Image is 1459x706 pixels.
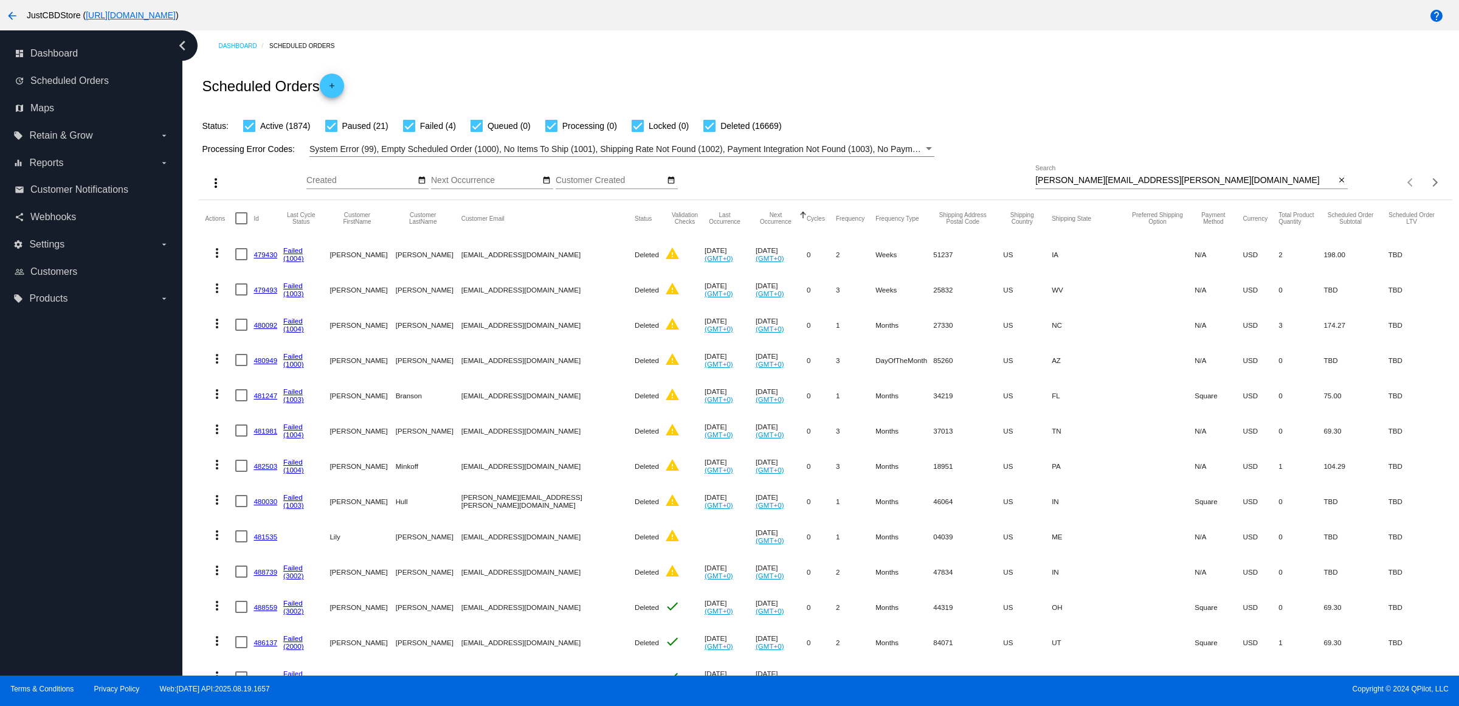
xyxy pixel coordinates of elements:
mat-cell: 0 [807,589,836,625]
mat-cell: [EMAIL_ADDRESS][DOMAIN_NAME] [461,554,635,589]
mat-icon: add [325,81,339,96]
mat-cell: [PERSON_NAME] [329,378,395,413]
mat-cell: [PERSON_NAME] [396,307,461,342]
mat-cell: [DATE] [705,589,756,625]
mat-cell: Months [875,413,933,448]
mat-cell: [PERSON_NAME] [396,625,461,660]
mat-cell: N/A [1195,272,1243,307]
a: 481535 [254,533,277,541]
mat-cell: [EMAIL_ADDRESS][DOMAIN_NAME] [461,413,635,448]
mat-icon: more_vert [210,493,224,507]
mat-cell: [PERSON_NAME] [396,554,461,589]
mat-cell: 0 [1278,483,1323,519]
a: (1004) [283,431,304,438]
a: map Maps [15,99,169,118]
a: (1000) [283,360,304,368]
a: (1003) [283,395,304,403]
a: 480949 [254,356,277,364]
mat-cell: 0 [1278,272,1323,307]
mat-cell: NC [1052,307,1131,342]
mat-cell: Months [875,483,933,519]
mat-cell: 198.00 [1323,237,1388,272]
mat-cell: 1 [836,483,875,519]
mat-cell: [EMAIL_ADDRESS][DOMAIN_NAME] [461,378,635,413]
mat-cell: USD [1243,237,1279,272]
a: Failed [283,317,303,325]
a: dashboard Dashboard [15,44,169,63]
mat-cell: 3 [836,448,875,483]
mat-cell: Months [875,589,933,625]
mat-cell: USD [1243,378,1279,413]
a: (GMT+0) [705,466,733,474]
mat-cell: [DATE] [756,448,807,483]
mat-cell: [DATE] [705,625,756,660]
button: Change sorting for NextOccurrenceUtc [756,212,796,225]
mat-cell: [EMAIL_ADDRESS][DOMAIN_NAME] [461,237,635,272]
mat-cell: [EMAIL_ADDRESS][DOMAIN_NAME] [461,272,635,307]
i: dashboard [15,49,24,58]
mat-cell: TBD [1388,413,1446,448]
a: (3002) [283,572,304,580]
mat-cell: US [1003,448,1052,483]
mat-cell: USD [1243,307,1279,342]
a: (GMT+0) [756,607,784,615]
mat-cell: FL [1052,378,1131,413]
i: share [15,212,24,222]
mat-select: Filter by Processing Error Codes [309,142,934,157]
a: Failed [283,458,303,466]
input: Customer Created [556,176,665,185]
button: Change sorting for ShippingPostcode [933,212,992,225]
mat-cell: Minkoff [396,448,461,483]
a: 481981 [254,427,277,435]
mat-cell: TBD [1323,554,1388,589]
mat-cell: [PERSON_NAME] [396,413,461,448]
a: 480092 [254,321,277,329]
a: 479493 [254,286,277,294]
a: (GMT+0) [756,536,784,544]
a: 480030 [254,497,277,505]
a: share Webhooks [15,207,169,227]
mat-cell: [PERSON_NAME] [329,272,395,307]
a: Failed [283,493,303,501]
mat-icon: help [1429,9,1444,23]
mat-cell: [PERSON_NAME] [329,554,395,589]
mat-cell: [DATE] [705,378,756,413]
button: Change sorting for LastOccurrenceUtc [705,212,745,225]
mat-cell: [PERSON_NAME] [396,237,461,272]
button: Change sorting for FrequencyType [875,215,919,222]
mat-cell: [DATE] [756,554,807,589]
mat-cell: [PERSON_NAME] [329,307,395,342]
mat-cell: Lily [329,519,395,554]
mat-cell: [DATE] [756,483,807,519]
mat-cell: TBD [1388,519,1446,554]
mat-cell: [DATE] [756,237,807,272]
mat-icon: date_range [418,176,426,185]
mat-cell: Hull [396,483,461,519]
mat-cell: 174.27 [1323,307,1388,342]
mat-cell: [PERSON_NAME] [329,237,395,272]
mat-cell: [DATE] [756,342,807,378]
mat-cell: US [1003,307,1052,342]
mat-cell: USD [1243,413,1279,448]
mat-cell: TBD [1388,448,1446,483]
mat-cell: Square [1195,378,1243,413]
button: Change sorting for Cycles [807,215,825,222]
mat-cell: IN [1052,554,1131,589]
mat-cell: 85260 [933,342,1003,378]
a: Failed [283,246,303,254]
a: 488559 [254,603,277,611]
a: (GMT+0) [756,360,784,368]
mat-cell: 2 [1278,237,1323,272]
button: Change sorting for CustomerEmail [461,215,505,222]
mat-cell: US [1003,483,1052,519]
mat-cell: [PERSON_NAME] [329,483,395,519]
mat-cell: Months [875,378,933,413]
mat-cell: [EMAIL_ADDRESS][DOMAIN_NAME] [461,589,635,625]
mat-cell: 46064 [933,483,1003,519]
mat-cell: 0 [807,413,836,448]
button: Next page [1423,170,1447,195]
a: Failed [283,352,303,360]
mat-cell: TN [1052,413,1131,448]
mat-cell: [EMAIL_ADDRESS][DOMAIN_NAME] [461,448,635,483]
mat-cell: 2 [836,554,875,589]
